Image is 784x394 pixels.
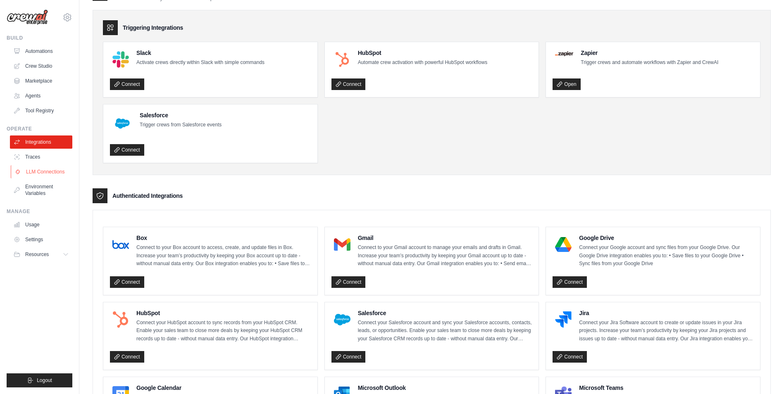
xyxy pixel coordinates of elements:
[123,24,183,32] h3: Triggering Integrations
[334,51,350,68] img: HubSpot Logo
[136,319,311,343] p: Connect your HubSpot account to sync records from your HubSpot CRM. Enable your sales team to clo...
[555,51,573,56] img: Zapier Logo
[553,351,587,363] a: Connect
[10,135,72,149] a: Integrations
[581,59,718,67] p: Trigger crews and automate workflows with Zapier and CrewAI
[10,248,72,261] button: Resources
[553,276,587,288] a: Connect
[136,384,311,392] h4: Google Calendar
[579,384,753,392] h4: Microsoft Teams
[331,78,366,90] a: Connect
[7,35,72,41] div: Build
[10,59,72,73] a: Crew Studio
[37,377,52,384] span: Logout
[10,180,72,200] a: Environment Variables
[11,165,73,178] a: LLM Connections
[10,89,72,102] a: Agents
[25,251,49,258] span: Resources
[110,78,144,90] a: Connect
[358,244,532,268] p: Connect to your Gmail account to manage your emails and drafts in Gmail. Increase your team’s pro...
[579,319,753,343] p: Connect your Jira Software account to create or update issues in your Jira projects. Increase you...
[331,276,366,288] a: Connect
[7,208,72,215] div: Manage
[112,51,129,68] img: Slack Logo
[136,234,311,242] h4: Box
[112,311,129,328] img: HubSpot Logo
[10,150,72,164] a: Traces
[140,121,222,129] p: Trigger crews from Salesforce events
[10,233,72,246] a: Settings
[358,49,487,57] h4: HubSpot
[140,111,222,119] h4: Salesforce
[334,236,350,253] img: Gmail Logo
[112,192,183,200] h3: Authenticated Integrations
[334,311,350,328] img: Salesforce Logo
[331,351,366,363] a: Connect
[136,244,311,268] p: Connect to your Box account to access, create, and update files in Box. Increase your team’s prod...
[110,276,144,288] a: Connect
[358,59,487,67] p: Automate crew activation with powerful HubSpot workflows
[358,234,532,242] h4: Gmail
[358,309,532,317] h4: Salesforce
[579,244,753,268] p: Connect your Google account and sync files from your Google Drive. Our Google Drive integration e...
[7,9,48,25] img: Logo
[7,373,72,387] button: Logout
[136,59,265,67] p: Activate crews directly within Slack with simple commands
[358,319,532,343] p: Connect your Salesforce account and sync your Salesforce accounts, contacts, leads, or opportunit...
[10,104,72,117] a: Tool Registry
[555,236,572,253] img: Google Drive Logo
[555,311,572,328] img: Jira Logo
[579,234,753,242] h4: Google Drive
[136,309,311,317] h4: HubSpot
[7,126,72,132] div: Operate
[110,144,144,156] a: Connect
[10,45,72,58] a: Automations
[10,74,72,88] a: Marketplace
[579,309,753,317] h4: Jira
[358,384,532,392] h4: Microsoft Outlook
[112,114,132,133] img: Salesforce Logo
[136,49,265,57] h4: Slack
[110,351,144,363] a: Connect
[581,49,718,57] h4: Zapier
[112,236,129,253] img: Box Logo
[553,78,580,90] a: Open
[10,218,72,231] a: Usage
